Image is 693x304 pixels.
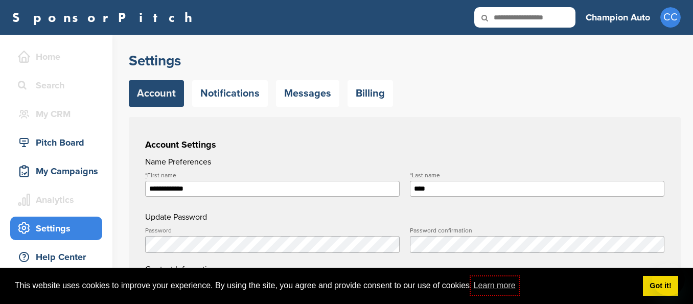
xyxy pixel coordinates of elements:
a: learn more about cookies [472,278,517,293]
a: My CRM [10,102,102,126]
div: My Campaigns [15,162,102,180]
a: Account [129,80,184,107]
div: Home [15,48,102,66]
div: Settings [15,219,102,238]
div: Search [15,76,102,95]
h3: Champion Auto [586,10,650,25]
a: Help Center [10,245,102,269]
label: First name [145,172,400,178]
h2: Settings [129,52,681,70]
a: Pitch Board [10,131,102,154]
a: Billing [348,80,393,107]
a: SponsorPitch [12,11,199,24]
div: Analytics [15,191,102,209]
h4: Name Preferences [145,156,664,168]
label: Password [145,227,400,233]
div: Pitch Board [15,133,102,152]
a: Messages [276,80,339,107]
a: Settings [10,217,102,240]
iframe: Button to launch messaging window [652,263,685,296]
a: My Campaigns [10,159,102,183]
a: Analytics [10,188,102,212]
div: Help Center [15,248,102,266]
h4: Contact Information [145,227,664,275]
a: dismiss cookie message [643,276,678,296]
label: Last name [410,172,664,178]
span: CC [660,7,681,28]
span: This website uses cookies to improve your experience. By using the site, you agree and provide co... [15,278,635,293]
abbr: required [145,172,147,179]
label: Password confirmation [410,227,664,233]
a: Notifications [192,80,268,107]
a: Home [10,45,102,68]
div: My CRM [15,105,102,123]
abbr: required [410,172,412,179]
a: Champion Auto [586,6,650,29]
h3: Account Settings [145,137,664,152]
h4: Update Password [145,211,664,223]
a: Search [10,74,102,97]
